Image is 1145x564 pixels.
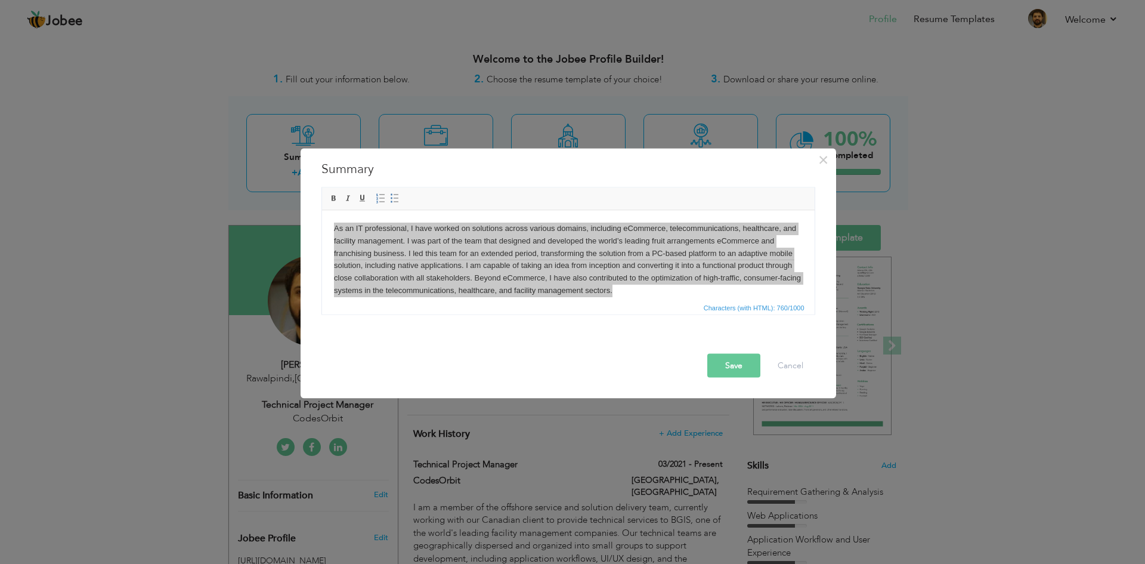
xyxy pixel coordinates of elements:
[701,302,808,313] div: Statistics
[388,192,401,205] a: Insert/Remove Bulleted List
[374,192,387,205] a: Insert/Remove Numbered List
[766,353,815,377] button: Cancel
[342,192,355,205] a: Italic
[814,150,833,169] button: Close
[322,210,815,300] iframe: Rich Text Editor, summaryEditor
[321,160,815,178] h3: Summary
[701,302,807,313] span: Characters (with HTML): 760/1000
[356,192,369,205] a: Underline
[707,353,760,377] button: Save
[818,149,828,170] span: ×
[327,192,341,205] a: Bold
